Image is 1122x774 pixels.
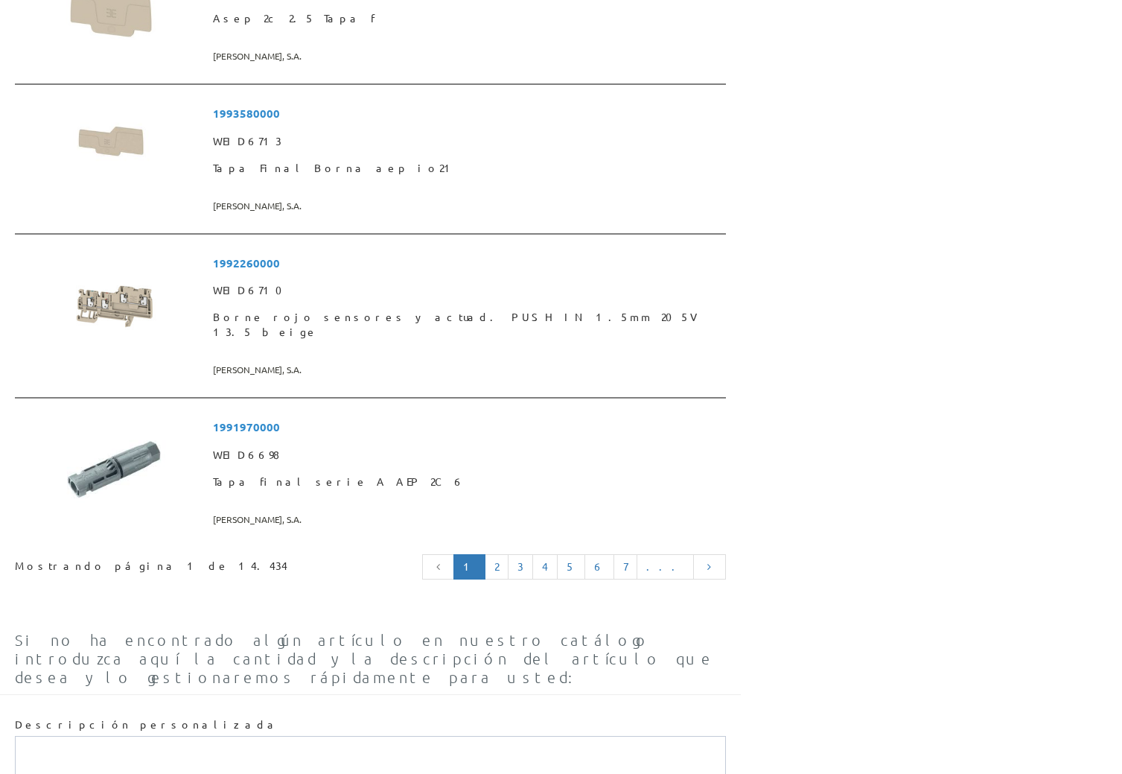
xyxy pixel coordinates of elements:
[584,554,614,580] a: 6
[453,554,485,580] a: Página actual
[613,554,637,580] a: 7
[213,413,720,441] span: 1991970000
[15,553,298,574] div: Mostrando página 1 de 14.434
[637,554,694,580] a: ...
[213,128,720,155] span: WEID6713
[15,631,713,686] span: Si no ha encontrado algún artículo en nuestro catálogo introduzca aquí la cantidad y la descripci...
[58,250,170,361] img: Foto artículo Borne rojo sensores y actuad. PUSH IN 1.5mm 205V 13.5 beige (150x150)
[15,717,279,732] label: Descripción personalizada
[532,554,558,580] a: 4
[213,194,720,218] span: [PERSON_NAME], S.A.
[213,277,720,304] span: WEID6710
[693,554,726,580] a: Página siguiente
[213,100,720,127] span: 1993580000
[213,469,720,495] span: Tapa final serie A AEP 2C 6
[508,554,533,580] a: 3
[213,5,720,32] span: Asep 2c 2.5 Tapa f
[213,358,720,382] span: [PERSON_NAME], S.A.
[213,250,720,277] span: 1992260000
[422,554,455,580] a: Página anterior
[485,554,509,580] a: 2
[557,554,585,580] a: 5
[58,413,170,525] img: Foto artículo Tapa final serie A AEP 2C 6 (150x150)
[213,304,720,346] span: Borne rojo sensores y actuad. PUSH IN 1.5mm 205V 13.5 beige
[213,507,720,532] span: [PERSON_NAME], S.A.
[213,442,720,469] span: WEID6698
[213,155,720,182] span: Tapa Final Borna aep io21
[213,44,720,69] span: [PERSON_NAME], S.A.
[58,100,201,201] img: Foto artículo Tapa Final Borna aep io21 (192x136.32)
